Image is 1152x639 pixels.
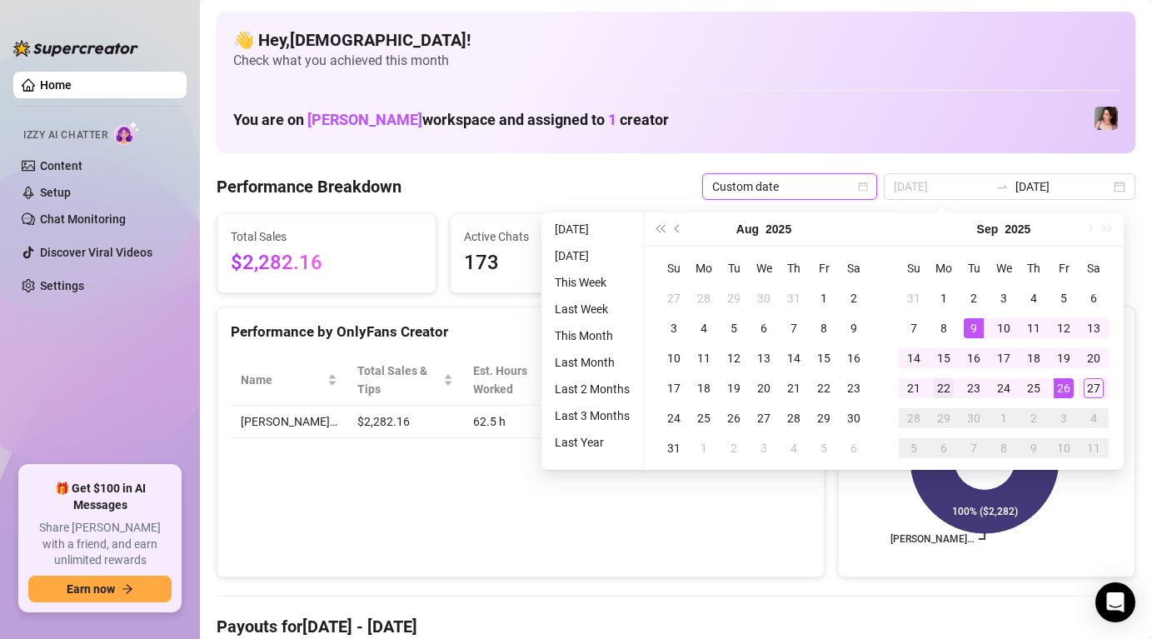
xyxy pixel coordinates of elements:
div: 22 [814,378,834,398]
div: 8 [934,318,954,338]
div: 20 [754,378,774,398]
div: 1 [994,408,1014,428]
div: 7 [904,318,924,338]
span: swap-right [995,180,1009,193]
input: End date [1015,177,1110,196]
div: 3 [664,318,684,338]
td: 2025-09-29 [929,403,959,433]
div: 23 [844,378,864,398]
th: Total Sales & Tips [347,355,463,406]
div: 2 [964,288,984,308]
button: Earn nowarrow-right [28,576,172,602]
th: Sa [839,253,869,283]
div: 8 [994,438,1014,458]
th: Su [659,253,689,283]
h4: Performance Breakdown [217,175,401,198]
td: 2025-08-31 [659,433,689,463]
div: 18 [1024,348,1044,368]
td: 2025-10-08 [989,433,1019,463]
div: 10 [994,318,1014,338]
td: 2025-09-24 [989,373,1019,403]
div: 8 [814,318,834,338]
span: Total Sales [231,227,422,246]
div: 31 [904,288,924,308]
div: 19 [1054,348,1074,368]
div: 1 [694,438,714,458]
div: 23 [964,378,984,398]
td: 2025-07-28 [689,283,719,313]
div: 10 [1054,438,1074,458]
td: 2025-08-03 [659,313,689,343]
div: 6 [934,438,954,458]
span: to [995,180,1009,193]
a: Home [40,78,72,92]
td: 2025-08-24 [659,403,689,433]
td: 2025-09-04 [779,433,809,463]
td: 2025-08-06 [749,313,779,343]
li: This Week [548,272,636,292]
div: 5 [904,438,924,458]
td: 2025-09-25 [1019,373,1049,403]
th: Mo [689,253,719,283]
li: Last Week [548,299,636,319]
div: 26 [724,408,744,428]
td: 2025-09-01 [689,433,719,463]
td: 2025-09-05 [1049,283,1079,313]
div: 1 [934,288,954,308]
div: 30 [844,408,864,428]
th: Sa [1079,253,1109,283]
div: 28 [904,408,924,428]
td: 2025-07-30 [749,283,779,313]
div: 11 [1084,438,1104,458]
span: 1 [608,111,616,128]
li: Last 2 Months [548,379,636,399]
div: 14 [784,348,804,368]
td: 2025-08-14 [779,343,809,373]
td: 2025-07-31 [779,283,809,313]
button: Previous month (PageUp) [669,212,687,246]
div: 22 [934,378,954,398]
td: 2025-09-07 [899,313,929,343]
div: 27 [754,408,774,428]
th: Fr [1049,253,1079,283]
button: Last year (Control + left) [651,212,669,246]
text: [PERSON_NAME]… [890,533,974,545]
div: 20 [1084,348,1104,368]
div: 6 [844,438,864,458]
div: 4 [784,438,804,458]
a: Discover Viral Videos [40,246,152,259]
div: 15 [934,348,954,368]
div: 17 [664,378,684,398]
td: 2025-08-27 [749,403,779,433]
span: $2,282.16 [231,247,422,279]
td: 2025-08-23 [839,373,869,403]
td: 2025-09-09 [959,313,989,343]
td: 2025-10-04 [1079,403,1109,433]
li: Last Year [548,432,636,452]
td: 2025-08-16 [839,343,869,373]
td: 2025-09-19 [1049,343,1079,373]
td: 2025-08-20 [749,373,779,403]
td: 2025-09-03 [989,283,1019,313]
li: [DATE] [548,246,636,266]
span: Custom date [712,174,867,199]
td: 2025-09-26 [1049,373,1079,403]
div: 15 [814,348,834,368]
td: 2025-09-11 [1019,313,1049,343]
td: 2025-09-20 [1079,343,1109,373]
div: 30 [964,408,984,428]
td: 2025-08-31 [899,283,929,313]
div: 4 [1024,288,1044,308]
td: 2025-10-02 [1019,403,1049,433]
td: 2025-08-07 [779,313,809,343]
img: AI Chatter [114,121,140,145]
th: Tu [719,253,749,283]
span: Active Chats [464,227,656,246]
div: 6 [1084,288,1104,308]
td: 2025-08-04 [689,313,719,343]
img: Lauren [1095,107,1118,130]
div: 3 [754,438,774,458]
td: $2,282.16 [347,406,463,438]
td: 2025-10-11 [1079,433,1109,463]
div: 1 [814,288,834,308]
